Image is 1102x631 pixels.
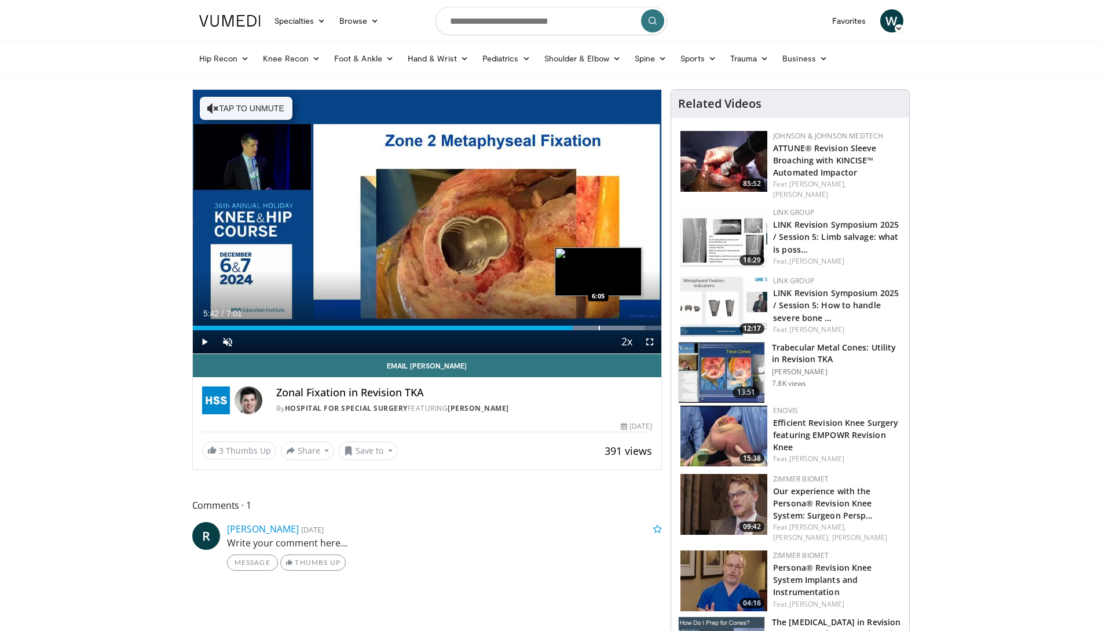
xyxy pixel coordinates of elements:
a: Browse [332,9,386,32]
img: Hospital for Special Surgery [202,386,230,414]
a: [PERSON_NAME], [789,522,846,532]
div: Feat. [773,256,900,267]
a: Spine [628,47,673,70]
a: R [192,522,220,550]
span: 12:17 [739,323,764,334]
a: Hip Recon [192,47,257,70]
a: Zimmer Biomet [773,550,829,560]
span: 391 views [605,444,652,458]
a: Pediatrics [475,47,537,70]
a: 12:17 [680,276,767,337]
a: Our experience with the Persona® Revision Knee System: Surgeon Persp… [773,486,873,521]
span: 3 [219,445,224,456]
span: 5:42 [203,309,219,318]
input: Search topics, interventions [435,7,667,35]
a: [PERSON_NAME] [789,256,844,266]
a: [PERSON_NAME] [789,454,844,464]
a: LINK Revision Symposium 2025 / Session 5: How to handle severe bone … [773,287,899,323]
a: Hand & Wrist [401,47,475,70]
a: 13:51 Trabecular Metal Cones: Utility in Revision TKA [PERSON_NAME] 7.8K views [678,342,902,403]
a: Persona® Revision Knee System Implants and Instrumentation [773,562,872,597]
a: Shoulder & Elbow [537,47,628,70]
p: [PERSON_NAME] [772,367,902,377]
a: [PERSON_NAME] [789,324,844,334]
h4: Zonal Fixation in Revision TKA [276,386,653,399]
div: Feat. [773,454,900,464]
a: Knee Recon [256,47,327,70]
div: Feat. [773,179,900,200]
img: 463e9b81-8a9b-46df-ab8a-52de4decb3fe.150x105_q85_crop-smart_upscale.jpg [680,276,767,337]
a: 3 Thumbs Up [202,442,276,459]
a: [PERSON_NAME], [789,179,846,189]
span: 7:01 [226,309,242,318]
span: 85:52 [739,178,764,189]
a: W [880,9,903,32]
img: ca84d45e-8f05-4bb2-8d95-5e9a3f95d8cb.150x105_q85_crop-smart_upscale.jpg [680,550,767,611]
a: 85:52 [680,131,767,192]
a: 18:29 [680,207,767,268]
a: Foot & Ankle [327,47,401,70]
img: image.jpeg [555,247,642,296]
button: Save to [339,442,398,460]
img: Avatar [235,386,262,414]
a: Zimmer Biomet [773,474,829,484]
a: [PERSON_NAME] [448,403,509,413]
a: Favorites [825,9,873,32]
a: [PERSON_NAME] [832,532,887,542]
div: [DATE] [621,421,652,432]
button: Play [193,330,216,353]
a: Business [775,47,834,70]
span: Comments 1 [192,498,662,513]
h3: Trabecular Metal Cones: Utility in Revision TKA [772,342,902,365]
img: 2c6dc023-217a-48ee-ae3e-ea951bf834f3.150x105_q85_crop-smart_upscale.jpg [680,406,767,466]
a: Enovis [773,406,798,415]
a: Message [227,555,278,571]
a: Hospital for Special Surgery [285,403,408,413]
div: By FEATURING [276,403,653,414]
a: ATTUNE® Revision Sleeve Broaching with KINCISE™ Automated Impactor [773,143,876,178]
button: Fullscreen [638,330,661,353]
span: 09:42 [739,521,764,532]
span: / [222,309,224,318]
a: LINK Group [773,276,814,286]
span: 04:16 [739,598,764,608]
a: [PERSON_NAME] [773,189,828,199]
button: Tap to unmute [200,97,292,120]
a: Email [PERSON_NAME] [193,354,662,377]
div: Feat. [773,599,900,610]
a: LINK Group [773,207,814,217]
a: Johnson & Johnson MedTech [773,131,883,141]
div: Progress Bar [193,326,662,330]
div: Feat. [773,324,900,335]
video-js: Video Player [193,90,662,354]
div: Feat. [773,522,900,543]
a: LINK Revision Symposium 2025 / Session 5: Limb salvage: what is poss… [773,219,899,254]
button: Playback Rate [615,330,638,353]
span: 15:38 [739,453,764,464]
a: Trauma [723,47,776,70]
h4: Related Videos [678,97,761,111]
a: 09:42 [680,474,767,535]
img: 286158_0001_1.png.150x105_q85_crop-smart_upscale.jpg [679,342,764,403]
a: Efficient Revision Knee Surgery featuring EMPOWR Revision Knee [773,417,898,453]
a: Thumbs Up [280,555,346,571]
img: a6cc4739-87cc-4358-abd9-235c6f460cb9.150x105_q85_crop-smart_upscale.jpg [680,131,767,192]
span: 18:29 [739,255,764,265]
a: [PERSON_NAME] [227,523,299,535]
button: Share [281,442,335,460]
a: Specialties [268,9,333,32]
button: Unmute [216,330,239,353]
img: VuMedi Logo [199,15,261,27]
span: 13:51 [733,386,760,398]
a: 04:16 [680,550,767,611]
a: [PERSON_NAME], [773,532,830,542]
img: 7b09b83e-8b07-49a9-959a-b57bd9bf44da.150x105_q85_crop-smart_upscale.jpg [680,474,767,535]
a: [PERSON_NAME] [789,599,844,609]
p: Write your comment here... [227,536,662,550]
a: Sports [673,47,723,70]
a: 15:38 [680,406,767,466]
img: cc288bf3-a1fa-4896-92c4-d329ac39a7f3.150x105_q85_crop-smart_upscale.jpg [680,207,767,268]
p: 7.8K views [772,379,806,388]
